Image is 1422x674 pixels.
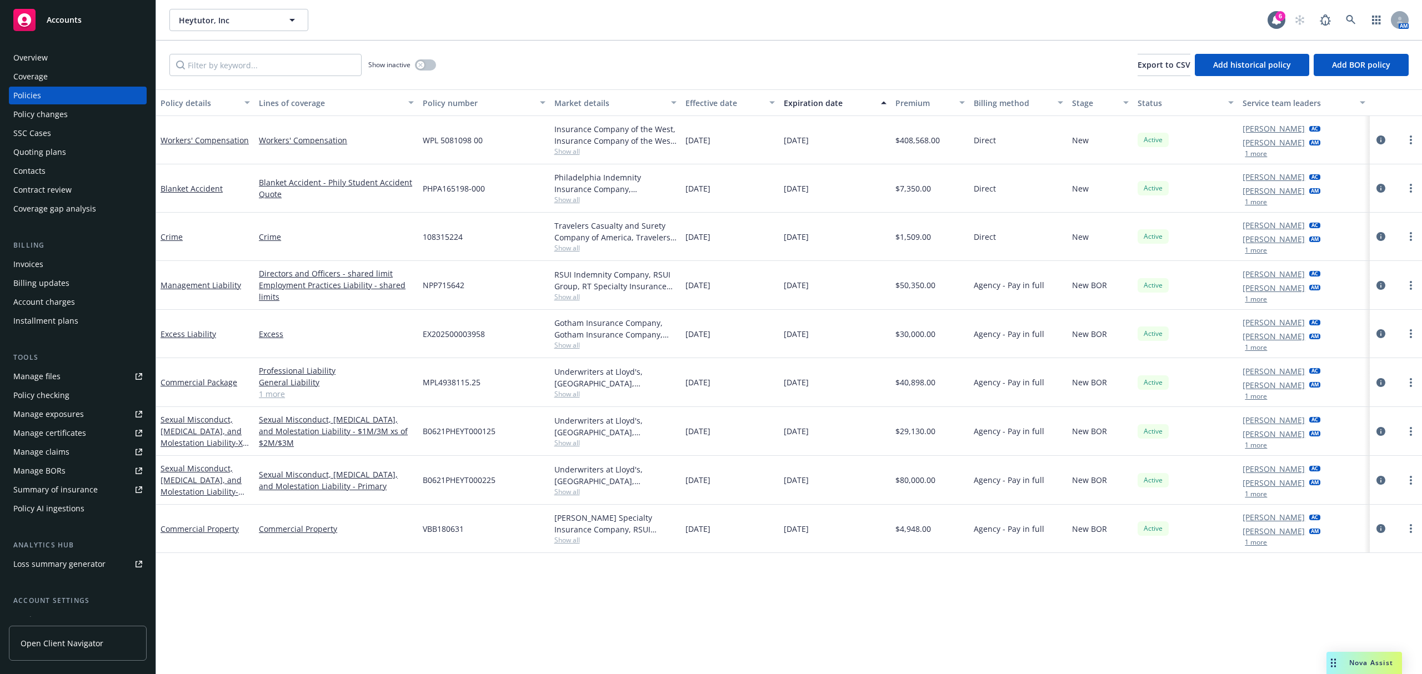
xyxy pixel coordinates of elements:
div: Invoices [13,255,43,273]
span: Active [1142,329,1164,339]
span: $7,350.00 [895,183,931,194]
span: $408,568.00 [895,134,940,146]
div: 6 [1275,11,1285,21]
span: [DATE] [685,376,710,388]
span: Show all [554,487,677,496]
div: Premium [895,97,953,109]
div: Policy details [161,97,238,109]
span: $1,509.00 [895,231,931,243]
a: Service team [9,611,147,628]
span: Export to CSV [1138,59,1190,70]
a: [PERSON_NAME] [1243,233,1305,245]
span: Show all [554,292,677,301]
a: Policies [9,87,147,104]
a: more [1404,522,1418,535]
a: more [1404,182,1418,195]
a: Workers' Compensation [161,135,249,145]
a: Summary of insurance [9,481,147,499]
a: circleInformation [1374,230,1388,243]
button: Status [1133,89,1238,116]
span: [DATE] [784,425,809,437]
button: Service team leaders [1238,89,1369,116]
a: Contract review [9,181,147,199]
span: [DATE] [685,134,710,146]
a: Accounts [9,4,147,36]
a: [PERSON_NAME] [1243,123,1305,134]
span: New BOR [1072,523,1107,535]
div: Policy changes [13,105,68,123]
span: Active [1142,475,1164,485]
span: Show all [554,243,677,253]
a: Report a Bug [1314,9,1336,31]
a: Excess Liability [161,329,216,339]
div: Drag to move [1326,652,1340,674]
a: [PERSON_NAME] [1243,477,1305,489]
span: PHPA165198-000 [423,183,485,194]
button: Effective date [681,89,779,116]
a: Sexual Misconduct, [MEDICAL_DATA], and Molestation Liability - $1M/3M xs of $2M/$3M [259,414,414,449]
span: [DATE] [784,134,809,146]
a: [PERSON_NAME] [1243,330,1305,342]
a: [PERSON_NAME] [1243,219,1305,231]
span: Show inactive [368,60,410,69]
div: Installment plans [13,312,78,330]
a: Commercial Property [161,524,239,534]
div: Quoting plans [13,143,66,161]
span: Agency - Pay in full [974,328,1044,340]
span: New [1072,183,1089,194]
a: Manage BORs [9,462,147,480]
span: [DATE] [784,231,809,243]
div: Stage [1072,97,1116,109]
button: Policy details [156,89,254,116]
a: Installment plans [9,312,147,330]
span: Active [1142,183,1164,193]
span: Agency - Pay in full [974,425,1044,437]
span: [DATE] [784,183,809,194]
span: WPL 5081098 00 [423,134,483,146]
span: New BOR [1072,425,1107,437]
a: [PERSON_NAME] [1243,185,1305,197]
span: $30,000.00 [895,328,935,340]
div: RSUI Indemnity Company, RSUI Group, RT Specialty Insurance Services, LLC (RSG Specialty, LLC) [554,269,677,292]
div: Policies [13,87,41,104]
button: 1 more [1245,491,1267,497]
a: Sexual Misconduct, [MEDICAL_DATA], and Molestation Liability [161,463,242,520]
button: Nova Assist [1326,652,1402,674]
div: Manage certificates [13,424,86,442]
a: [PERSON_NAME] [1243,316,1305,328]
button: Lines of coverage [254,89,418,116]
span: New BOR [1072,328,1107,340]
button: Market details [550,89,681,116]
div: Underwriters at Lloyd's, [GEOGRAPHIC_DATA], [PERSON_NAME] of [GEOGRAPHIC_DATA], [GEOGRAPHIC_DATA] [554,366,677,389]
div: Insurance Company of the West, Insurance Company of the West (ICW) [554,123,677,147]
a: [PERSON_NAME] [1243,171,1305,183]
span: Show all [554,535,677,545]
div: Coverage gap analysis [13,200,96,218]
div: Billing updates [13,274,69,292]
a: 1 more [259,388,414,400]
button: 1 more [1245,442,1267,449]
div: SSC Cases [13,124,51,142]
span: $50,350.00 [895,279,935,291]
a: Directors and Officers - shared limit [259,268,414,279]
div: Market details [554,97,664,109]
span: [DATE] [685,474,710,486]
a: [PERSON_NAME] [1243,282,1305,294]
div: Account charges [13,293,75,311]
span: [DATE] [685,279,710,291]
span: [DATE] [685,231,710,243]
a: Commercial Package [161,377,237,388]
span: Active [1142,378,1164,388]
div: Coverage [13,68,48,85]
span: Show all [554,340,677,350]
a: [PERSON_NAME] [1243,414,1305,426]
div: Underwriters at Lloyd's, [GEOGRAPHIC_DATA], [PERSON_NAME] of [GEOGRAPHIC_DATA], [GEOGRAPHIC_DATA] [554,415,677,438]
span: Active [1142,426,1164,436]
span: Active [1142,135,1164,145]
a: General Liability [259,376,414,388]
span: Agency - Pay in full [974,474,1044,486]
a: Start snowing [1289,9,1311,31]
a: [PERSON_NAME] [1243,137,1305,148]
div: Status [1138,97,1221,109]
a: Quoting plans [9,143,147,161]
